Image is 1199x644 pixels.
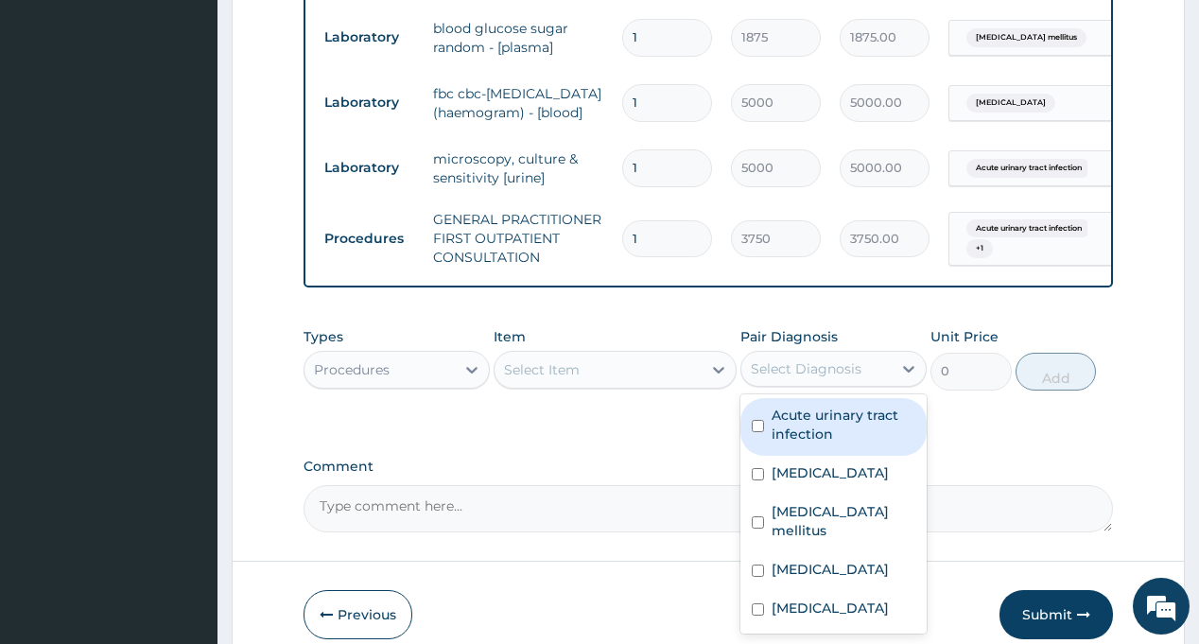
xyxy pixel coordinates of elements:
label: Types [304,329,343,345]
td: Procedures [315,221,424,256]
td: Laboratory [315,150,424,185]
label: Comment [304,459,1112,475]
td: Laboratory [315,85,424,120]
button: Previous [304,590,412,639]
button: Submit [999,590,1113,639]
span: [MEDICAL_DATA] mellitus [966,28,1086,47]
span: + 1 [966,239,993,258]
div: Select Diagnosis [751,359,861,378]
span: Acute urinary tract infection [966,159,1091,178]
label: [MEDICAL_DATA] [772,463,889,482]
textarea: Type your message and hit 'Enter' [9,437,360,503]
button: Add [1016,353,1097,391]
td: fbc cbc-[MEDICAL_DATA] (haemogram) - [blood] [424,75,613,131]
div: Select Item [504,360,580,379]
span: [MEDICAL_DATA] [966,94,1055,113]
label: [MEDICAL_DATA] mellitus [772,502,915,540]
label: [MEDICAL_DATA] [772,560,889,579]
td: blood glucose sugar random - [plasma] [424,9,613,66]
td: Laboratory [315,20,424,55]
label: [MEDICAL_DATA] [772,599,889,618]
label: Unit Price [930,327,999,346]
span: Acute urinary tract infection [966,219,1091,238]
label: Acute urinary tract infection [772,406,915,444]
div: Procedures [314,360,390,379]
span: We're online! [110,199,261,390]
label: Pair Diagnosis [740,327,838,346]
td: GENERAL PRACTITIONER FIRST OUTPATIENT CONSULTATION [424,200,613,276]
img: d_794563401_company_1708531726252_794563401 [35,95,77,142]
div: Minimize live chat window [310,9,356,55]
label: Item [494,327,526,346]
div: Chat with us now [98,106,318,131]
td: microscopy, culture & sensitivity [urine] [424,140,613,197]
